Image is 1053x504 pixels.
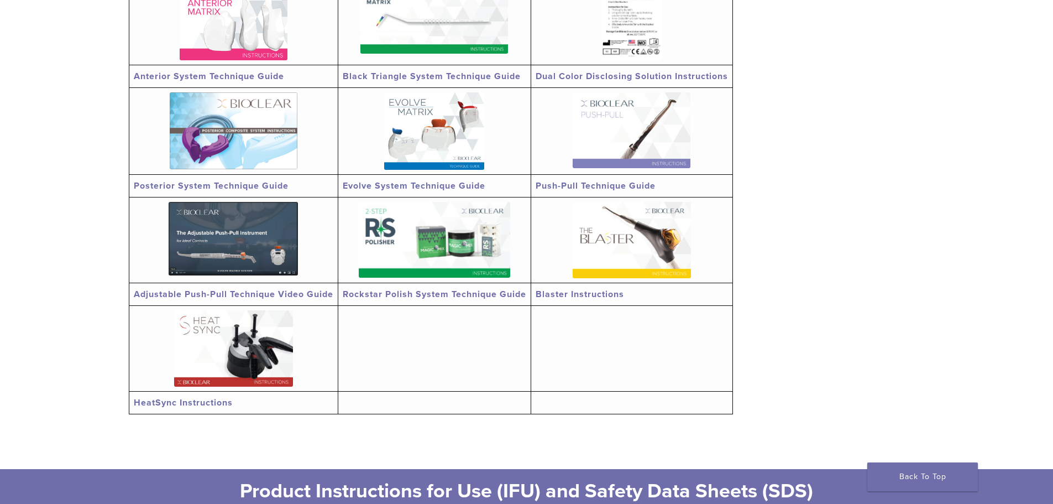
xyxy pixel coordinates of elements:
[536,180,656,191] a: Push-Pull Technique Guide
[343,71,521,82] a: Black Triangle System Technique Guide
[536,289,624,300] a: Blaster Instructions
[343,180,485,191] a: Evolve System Technique Guide
[134,289,333,300] a: Adjustable Push-Pull Technique Video Guide
[867,463,978,491] a: Back To Top
[134,397,233,408] a: HeatSync Instructions
[343,289,526,300] a: Rockstar Polish System Technique Guide
[536,71,728,82] a: Dual Color Disclosing Solution Instructions
[134,71,284,82] a: Anterior System Technique Guide
[134,180,289,191] a: Posterior System Technique Guide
